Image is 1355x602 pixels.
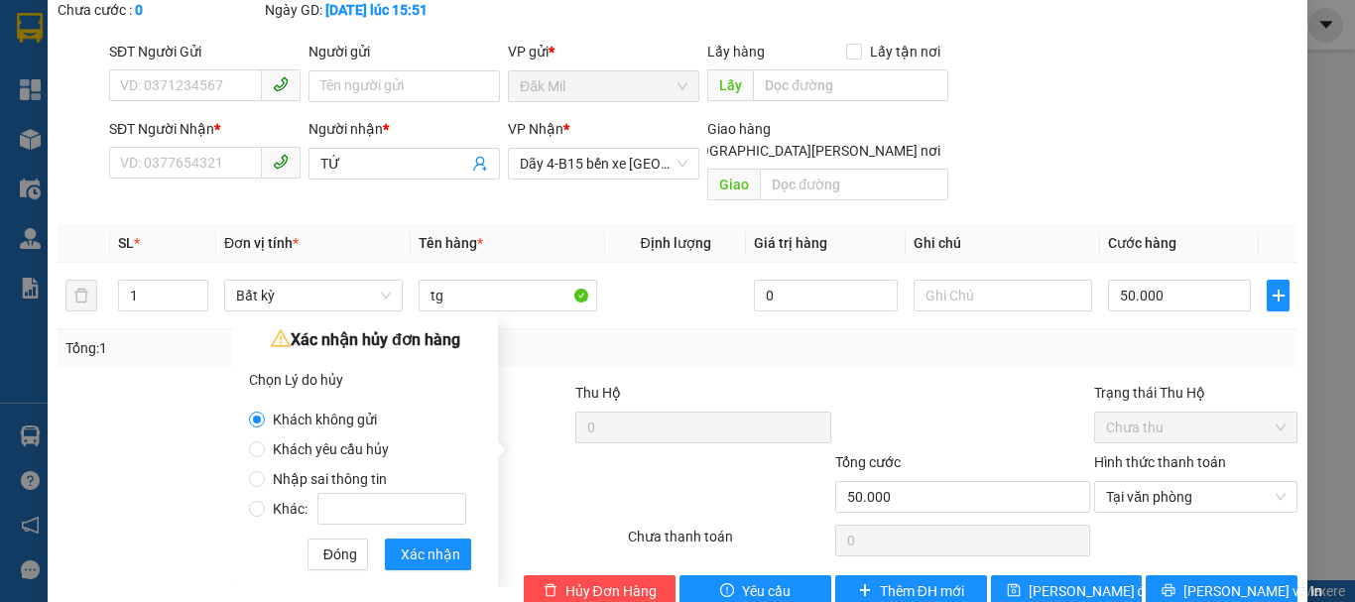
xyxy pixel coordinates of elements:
[1108,235,1176,251] span: Cước hàng
[1029,580,1157,602] span: [PERSON_NAME] đổi
[135,2,143,18] b: 0
[1094,382,1297,404] div: Trạng thái Thu Hộ
[265,501,474,517] span: Khác:
[308,118,500,140] div: Người nhận
[129,88,330,112] div: LUÂN
[419,235,483,251] span: Tên hàng
[1094,454,1226,470] label: Hình thức thanh toán
[265,412,385,427] span: Khách không gửi
[236,281,391,310] span: Bất kỳ
[271,328,291,348] span: warning
[858,583,872,599] span: plus
[575,385,621,401] span: Thu Hộ
[707,69,753,101] span: Lấy
[419,280,597,311] input: VD: Bàn, Ghế
[753,69,948,101] input: Dọc đường
[129,112,330,140] div: 0908503489
[65,337,525,359] div: Tổng: 1
[129,19,177,40] span: Nhận:
[508,121,563,137] span: VP Nhận
[1183,580,1322,602] span: [PERSON_NAME] và In
[265,441,397,457] span: Khách yêu cầu hủy
[565,580,657,602] span: Hủy Đơn Hàng
[707,169,760,200] span: Giao
[249,325,482,355] div: Xác nhận hủy đơn hàng
[249,365,482,395] div: Chọn Lý do hủy
[742,580,791,602] span: Yêu cầu
[544,583,557,599] span: delete
[626,526,833,560] div: Chưa thanh toán
[914,280,1092,311] input: Ghi Chú
[17,17,115,64] div: Đăk Mil
[1007,583,1021,599] span: save
[1106,482,1286,512] span: Tại văn phòng
[760,169,948,200] input: Dọc đường
[880,580,964,602] span: Thêm ĐH mới
[401,543,460,565] span: Xác nhận
[862,41,948,62] span: Lấy tận nơi
[707,121,771,137] span: Giao hàng
[670,140,948,162] span: [GEOGRAPHIC_DATA][PERSON_NAME] nơi
[17,19,48,40] span: Gửi:
[308,41,500,62] div: Người gửi
[520,71,687,101] span: Đăk Mil
[508,41,699,62] div: VP gửi
[265,471,395,487] span: Nhập sai thông tin
[707,44,765,60] span: Lấy hàng
[118,235,134,251] span: SL
[224,235,299,251] span: Đơn vị tính
[1268,288,1289,303] span: plus
[1162,583,1175,599] span: printer
[317,493,466,525] input: Khác:
[1106,413,1286,442] span: Chưa thu
[906,224,1100,263] th: Ghi chú
[835,454,901,470] span: Tổng cước
[109,41,301,62] div: SĐT Người Gửi
[385,539,471,570] button: Xác nhận
[323,543,357,565] span: Đóng
[1267,280,1290,311] button: plus
[273,154,289,170] span: phone
[472,156,488,172] span: user-add
[325,2,428,18] b: [DATE] lúc 15:51
[520,149,687,179] span: Dãy 4-B15 bến xe Miền Đông
[129,17,330,88] div: Dãy 4-B15 bến xe [GEOGRAPHIC_DATA]
[65,280,97,311] button: delete
[273,76,289,92] span: phone
[720,583,734,599] span: exclamation-circle
[640,235,710,251] span: Định lượng
[308,539,368,570] button: Đóng
[109,118,301,140] div: SĐT Người Nhận
[754,235,827,251] span: Giá trị hàng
